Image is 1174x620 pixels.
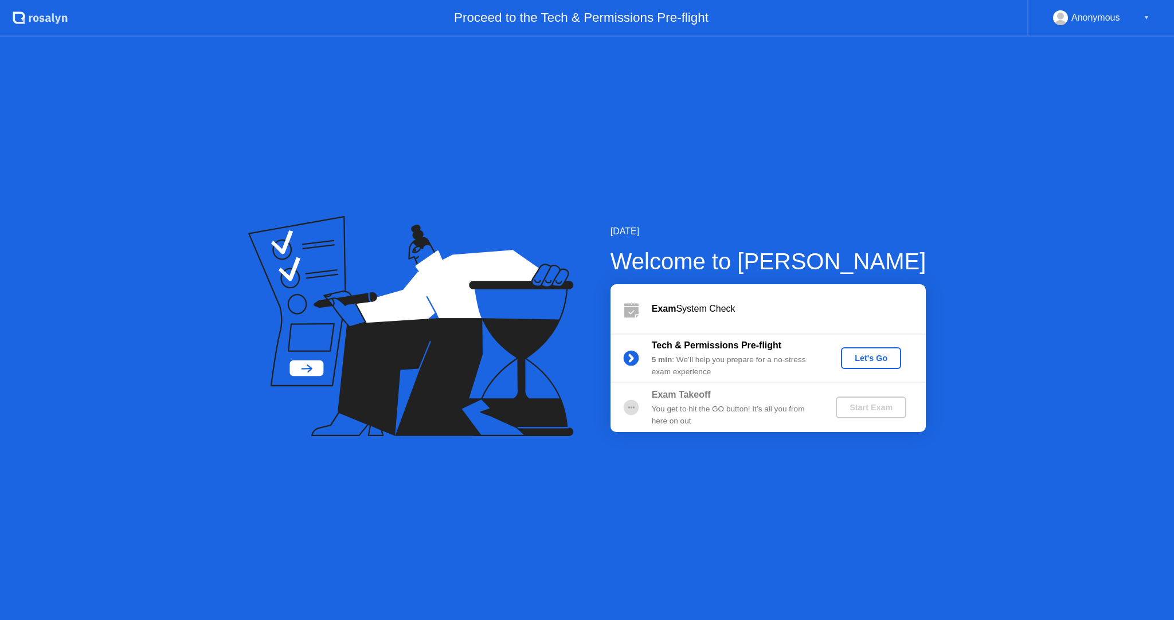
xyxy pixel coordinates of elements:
[652,354,817,378] div: : We’ll help you prepare for a no-stress exam experience
[652,390,711,399] b: Exam Takeoff
[840,403,902,412] div: Start Exam
[1071,10,1120,25] div: Anonymous
[652,302,926,316] div: System Check
[841,347,901,369] button: Let's Go
[611,225,926,238] div: [DATE]
[652,304,676,313] b: Exam
[652,355,672,364] b: 5 min
[652,403,817,427] div: You get to hit the GO button! It’s all you from here on out
[836,397,906,418] button: Start Exam
[652,340,781,350] b: Tech & Permissions Pre-flight
[846,354,897,363] div: Let's Go
[611,244,926,278] div: Welcome to [PERSON_NAME]
[1144,10,1149,25] div: ▼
